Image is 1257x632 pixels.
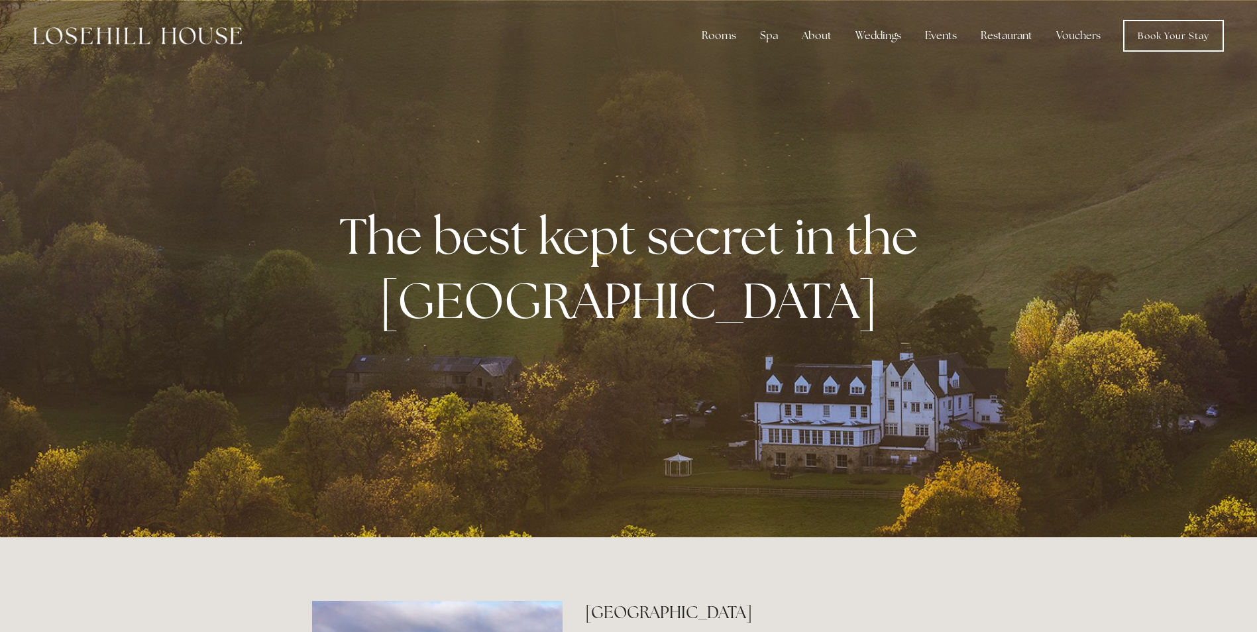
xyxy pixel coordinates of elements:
[791,23,842,49] div: About
[1123,20,1224,52] a: Book Your Stay
[845,23,912,49] div: Weddings
[585,601,945,624] h2: [GEOGRAPHIC_DATA]
[339,203,928,333] strong: The best kept secret in the [GEOGRAPHIC_DATA]
[1046,23,1111,49] a: Vouchers
[970,23,1043,49] div: Restaurant
[691,23,747,49] div: Rooms
[914,23,967,49] div: Events
[749,23,789,49] div: Spa
[33,27,242,44] img: Losehill House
